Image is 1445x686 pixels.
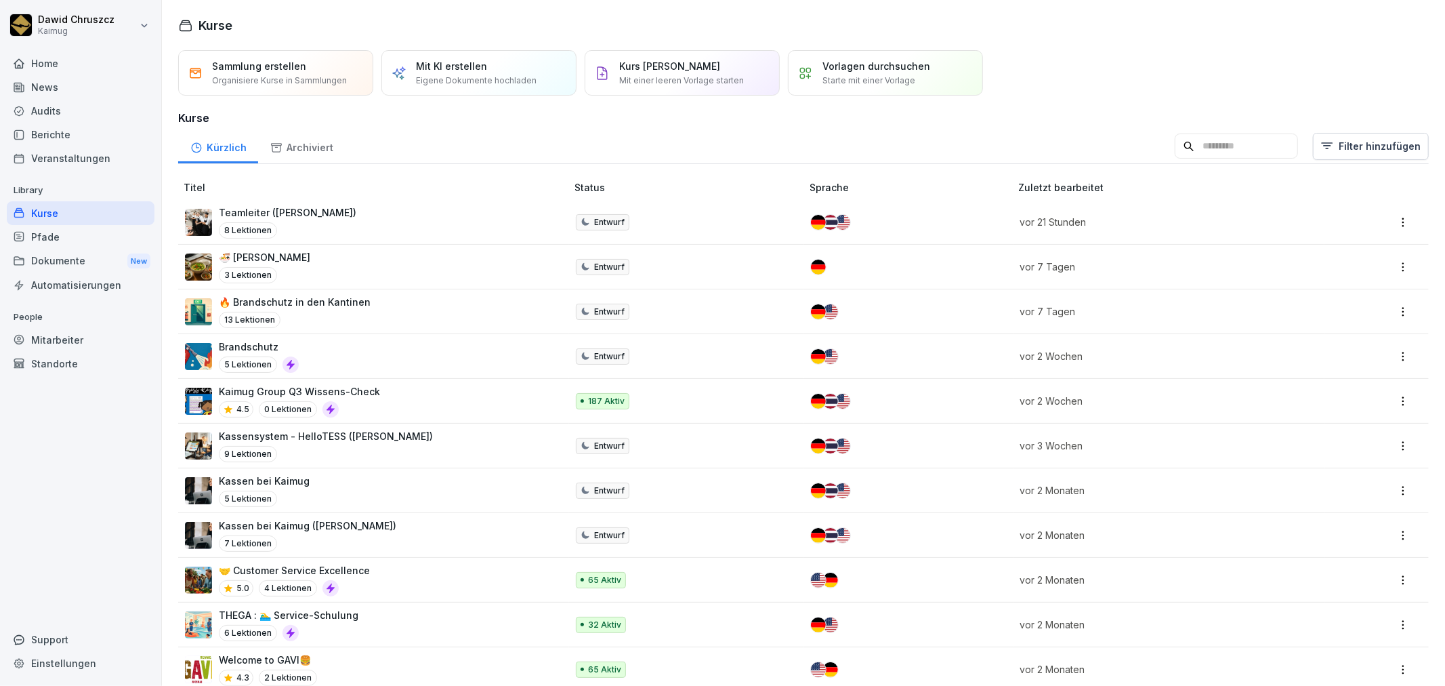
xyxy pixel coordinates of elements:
p: 6 Lektionen [219,625,277,641]
img: de.svg [811,394,826,409]
p: 5.0 [236,582,249,594]
img: de.svg [811,528,826,543]
img: th.svg [823,215,838,230]
img: de.svg [811,260,826,275]
a: Mitarbeiter [7,328,154,352]
img: th.svg [823,439,838,453]
img: dl77onhohrz39aq74lwupjv4.png [185,477,212,504]
a: Pfade [7,225,154,249]
img: de.svg [811,304,826,319]
p: 7 Lektionen [219,536,277,552]
a: Standorte [7,352,154,376]
p: vor 2 Monaten [1020,483,1308,498]
p: Status [574,180,804,195]
p: 4.5 [236,403,249,416]
p: Sammlung erstellen [212,59,306,73]
img: de.svg [811,349,826,364]
p: Teamleiter ([PERSON_NAME]) [219,205,356,220]
p: vor 2 Monaten [1020,528,1308,542]
p: 65 Aktiv [588,664,621,676]
img: us.svg [835,483,850,498]
img: us.svg [811,573,826,588]
p: vor 3 Wochen [1020,439,1308,453]
p: 4.3 [236,672,249,684]
p: 0 Lektionen [259,401,317,418]
p: vor 2 Monaten [1020,618,1308,632]
img: k4tsflh0pn5eas51klv85bn1.png [185,432,212,460]
p: Titel [184,180,569,195]
p: Entwurf [594,216,625,228]
a: Kürzlich [178,129,258,163]
p: Organisiere Kurse in Sammlungen [212,75,347,87]
p: Library [7,180,154,201]
p: Entwurf [594,306,625,318]
img: kcbrm6dpgkna49ar91ez3gqo.png [185,254,212,281]
div: Automatisierungen [7,273,154,297]
img: us.svg [835,439,850,453]
p: Vorlagen durchsuchen [822,59,930,73]
p: Kaimug [38,26,114,36]
p: 🤝 Customer Service Excellence [219,563,370,578]
p: Mit KI erstellen [416,59,487,73]
img: b0iy7e1gfawqjs4nezxuanzk.png [185,343,212,370]
p: Kassen bei Kaimug ([PERSON_NAME]) [219,519,396,533]
p: 4 Lektionen [259,580,317,597]
p: Eigene Dokumente hochladen [416,75,537,87]
p: Mit einer leeren Vorlage starten [619,75,744,87]
div: Support [7,628,154,651]
img: th.svg [823,483,838,498]
p: People [7,306,154,328]
img: j3qvtondn2pyyk0uswimno35.png [185,656,212,683]
img: pytyph5pk76tu4q1kwztnixg.png [185,209,212,236]
p: vor 7 Tagen [1020,304,1308,319]
p: Kaimug Group Q3 Wissens-Check [219,384,380,399]
img: de.svg [823,573,838,588]
a: News [7,75,154,99]
a: Archiviert [258,129,345,163]
p: vor 2 Wochen [1020,394,1308,408]
button: Filter hinzufügen [1313,133,1429,160]
p: Entwurf [594,485,625,497]
p: vor 2 Monaten [1020,573,1308,587]
p: Kassensystem - HelloTESS ([PERSON_NAME]) [219,429,433,443]
img: e5wlzal6fzyyu8pkl39fd17k.png [185,388,212,415]
p: 13 Lektionen [219,312,280,328]
p: Entwurf [594,440,625,452]
img: us.svg [835,215,850,230]
p: THEGA : 🏊‍♂️ Service-Schulung [219,608,358,622]
p: 3 Lektionen [219,267,277,283]
img: nu7qc8ifpiqoep3oh7gb21uj.png [185,298,212,325]
p: Entwurf [594,350,625,363]
h1: Kurse [198,16,232,35]
a: Kurse [7,201,154,225]
img: de.svg [811,439,826,453]
img: de.svg [811,618,826,632]
a: Berichte [7,123,154,146]
img: us.svg [823,349,838,364]
img: us.svg [811,662,826,677]
img: wcu8mcyxm0k4gzhvf0psz47j.png [185,611,212,639]
a: Home [7,52,154,75]
a: Audits [7,99,154,123]
p: vor 2 Monaten [1020,662,1308,677]
p: 187 Aktiv [588,395,625,407]
p: Sprache [810,180,1013,195]
p: 5 Lektionen [219,491,277,507]
img: th.svg [823,528,838,543]
img: dl77onhohrz39aq74lwupjv4.png [185,522,212,549]
p: Entwurf [594,529,625,542]
p: Kurs [PERSON_NAME] [619,59,720,73]
a: Veranstaltungen [7,146,154,170]
a: Einstellungen [7,651,154,675]
a: DokumenteNew [7,249,154,274]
